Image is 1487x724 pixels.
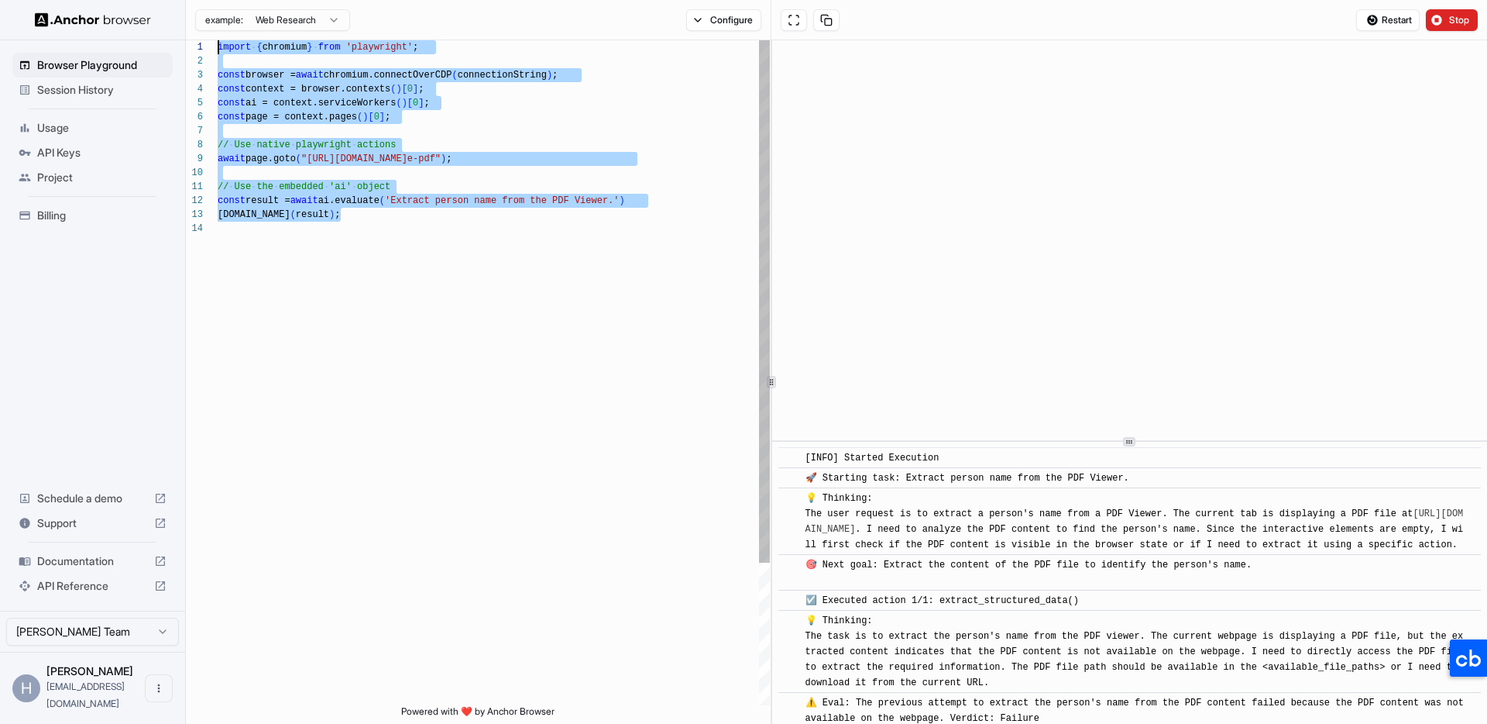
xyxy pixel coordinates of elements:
[786,557,794,573] span: ​
[390,84,396,95] span: (
[12,674,40,702] div: H
[37,120,167,136] span: Usage
[318,195,379,206] span: ai.evaluate
[46,681,125,709] span: hung@zalos.io
[186,40,203,54] div: 1
[379,112,385,122] span: ]
[620,195,625,206] span: )
[402,84,407,95] span: [
[786,491,794,506] span: ​
[1449,14,1471,26] span: Stop
[407,98,413,109] span: [
[218,209,290,220] span: [DOMAIN_NAME]
[379,195,385,206] span: (
[407,84,413,95] span: 0
[186,54,203,68] div: 2
[186,180,203,194] div: 11
[263,42,307,53] span: chromium
[37,145,167,160] span: API Keys
[12,140,173,165] div: API Keys
[186,68,203,82] div: 3
[407,153,441,164] span: e-pdf"
[186,124,203,138] div: 7
[218,112,246,122] span: const
[186,208,203,222] div: 13
[37,57,167,73] span: Browser Playground
[218,181,390,192] span: // Use the embedded 'ai' object
[781,9,807,31] button: Open in full screen
[218,70,246,81] span: const
[186,166,203,180] div: 10
[218,153,246,164] span: await
[12,511,173,536] div: Support
[246,153,296,164] span: page.goto
[413,84,418,95] span: ]
[424,98,429,109] span: ;
[246,98,396,109] span: ai = context.serviceWorkers
[385,195,619,206] span: 'Extract person name from the PDF Viewer.'
[186,194,203,208] div: 12
[413,98,418,109] span: 0
[385,112,390,122] span: ;
[805,453,939,464] span: [INFO] Started Execution
[452,70,457,81] span: (
[37,553,148,569] span: Documentation
[413,42,418,53] span: ;
[256,42,262,53] span: {
[357,112,362,122] span: (
[805,615,1469,688] span: 💡 Thinking: The task is to extract the person's name from the PDF viewer. The current webpage is ...
[37,208,167,223] span: Billing
[418,84,424,95] span: ;
[1426,9,1478,31] button: Stop
[307,42,312,53] span: }
[805,493,1464,550] span: 💡 Thinking: The user request is to extract a person's name from a PDF Viewer. The current tab is ...
[329,209,335,220] span: )
[12,486,173,511] div: Schedule a demo
[362,112,368,122] span: )
[37,82,167,98] span: Session History
[145,674,173,702] button: Open menu
[813,9,840,31] button: Copy session ID
[246,84,390,95] span: context = browser.contexts
[218,140,396,150] span: // Use native playwright actions
[805,698,1470,724] span: ⚠️ Eval: The previous attempt to extract the person's name from the PDF content failed because th...
[37,170,167,185] span: Project
[418,98,424,109] span: ]
[246,195,290,206] span: result =
[346,42,413,53] span: 'playwright'
[786,613,794,629] span: ​
[686,9,761,31] button: Configure
[12,549,173,574] div: Documentation
[401,705,555,724] span: Powered with ❤️ by Anchor Browser
[12,165,173,190] div: Project
[12,115,173,140] div: Usage
[186,152,203,166] div: 9
[246,70,296,81] span: browser =
[246,112,357,122] span: page = context.pages
[296,209,329,220] span: result
[324,70,452,81] span: chromium.connectOverCDP
[458,70,547,81] span: connectionString
[12,574,173,598] div: API Reference
[37,491,148,506] span: Schedule a demo
[805,560,1252,586] span: 🎯 Next goal: Extract the content of the PDF file to identify the person's name.
[552,70,558,81] span: ;
[35,12,151,27] img: Anchor Logo
[205,14,243,26] span: example:
[186,96,203,110] div: 5
[402,98,407,109] span: )
[290,209,296,220] span: (
[296,70,324,81] span: await
[46,664,133,677] span: Hung Hoang
[186,110,203,124] div: 6
[12,53,173,78] div: Browser Playground
[374,112,379,122] span: 0
[1356,9,1420,31] button: Restart
[318,42,341,53] span: from
[396,84,401,95] span: )
[37,515,148,531] span: Support
[805,473,1129,484] span: 🚀 Starting task: Extract person name from the PDF Viewer.
[786,471,794,486] span: ​
[186,222,203,236] div: 14
[1382,14,1412,26] span: Restart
